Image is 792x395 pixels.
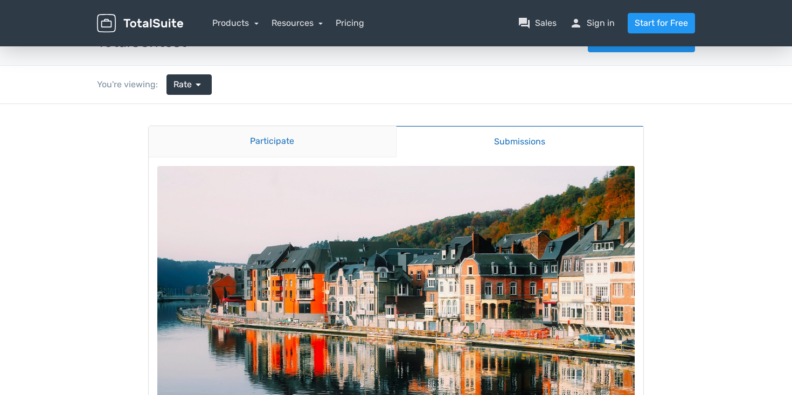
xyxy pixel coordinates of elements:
a: Resources [272,18,323,28]
a: Participate [149,22,396,53]
a: Products [212,18,259,28]
a: Pricing [336,17,364,30]
h3: TotalContest [97,34,186,51]
span: arrow_drop_down [192,78,205,91]
div: You're viewing: [97,78,166,91]
a: question_answerSales [518,17,557,30]
img: dinant-2220459_1920.jpg [157,62,635,380]
a: Submissions [396,22,644,53]
a: Start for Free [628,13,695,33]
a: personSign in [569,17,615,30]
span: person [569,17,582,30]
a: Rate arrow_drop_down [166,74,212,95]
span: question_answer [518,17,531,30]
img: TotalSuite for WordPress [97,14,183,33]
span: Rate [173,78,192,91]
